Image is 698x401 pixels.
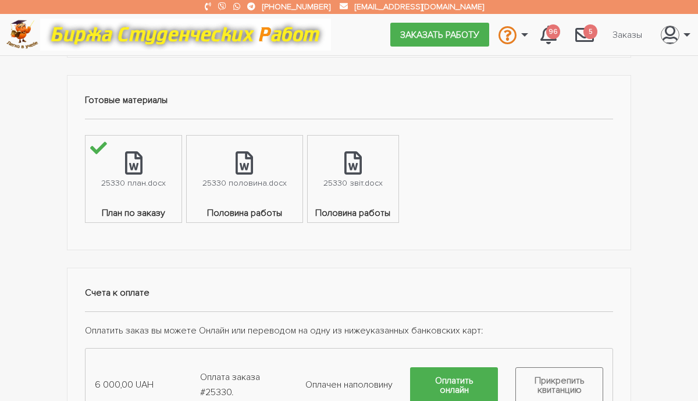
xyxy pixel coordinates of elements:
a: 5 [566,19,603,50]
span: Вы утвредили этот план [86,136,112,164]
strong: Счета к оплате [85,287,149,299]
span: Половина работы [187,206,302,223]
div: 25330 половина.docx [202,176,287,190]
span: 6 000,00 UAH [86,378,191,393]
span: Оплачен наполовину [297,378,402,393]
span: План по заказу [86,206,181,223]
strong: Готовые материалы [85,94,168,106]
span: Половина работы [308,206,398,223]
a: 96 [531,19,566,50]
p: Оплатить заказ вы можете Онлайн или переводом на одну из нижеуказанных банковских карт: [85,324,613,339]
a: [EMAIL_ADDRESS][DOMAIN_NAME] [355,2,484,12]
a: 25330 половина.docx [187,136,302,206]
a: [PHONE_NUMBER] [262,2,330,12]
div: 25330 звіт.docx [323,176,383,190]
img: logo-c4363faeb99b52c628a42810ed6dfb4293a56d4e4775eb116515dfe7f33672af.png [6,20,38,49]
a: Заказать работу [390,23,489,46]
span: 96 [546,24,560,39]
span: Оплата заказа #25330. [191,370,297,400]
a: 25330 звіт.docx [308,136,398,206]
a: Заказы [603,23,651,45]
span: 5 [583,24,597,39]
img: motto-12e01f5a76059d5f6a28199ef077b1f78e012cfde436ab5cf1d4517935686d32.gif [40,19,331,51]
div: 25330 план.docx [101,176,166,190]
a: 25330 план.docx [86,136,181,206]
